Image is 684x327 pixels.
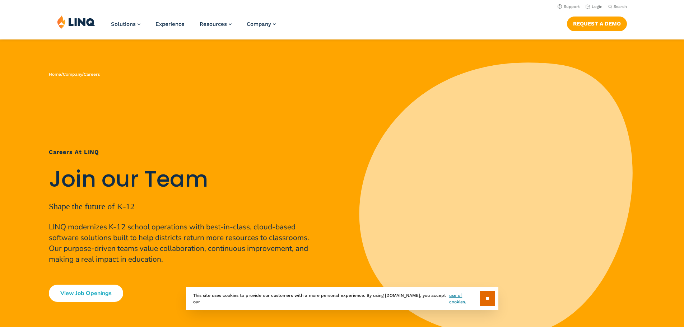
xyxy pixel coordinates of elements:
p: Shape the future of K-12 [49,200,314,213]
img: LINQ | K‑12 Software [57,15,95,29]
p: LINQ modernizes K-12 school operations with best-in-class, cloud-based software solutions built t... [49,221,314,265]
h1: Careers at LINQ [49,148,314,157]
h2: Join our Team [49,167,314,192]
span: Company [247,21,271,27]
a: Solutions [111,21,140,27]
nav: Primary Navigation [111,15,276,39]
a: Home [49,72,61,77]
a: View Job Openings [49,285,123,302]
a: Request a Demo [567,17,627,31]
a: Experience [155,21,185,27]
span: / / [49,72,100,77]
div: This site uses cookies to provide our customers with a more personal experience. By using [DOMAIN... [186,287,498,310]
a: Company [247,21,276,27]
span: Resources [200,21,227,27]
nav: Button Navigation [567,15,627,31]
span: Search [614,4,627,9]
a: Resources [200,21,232,27]
a: Support [558,4,580,9]
span: Solutions [111,21,136,27]
span: Careers [84,72,100,77]
a: Company [63,72,82,77]
button: Open Search Bar [608,4,627,9]
a: Login [586,4,602,9]
a: use of cookies. [449,292,480,305]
